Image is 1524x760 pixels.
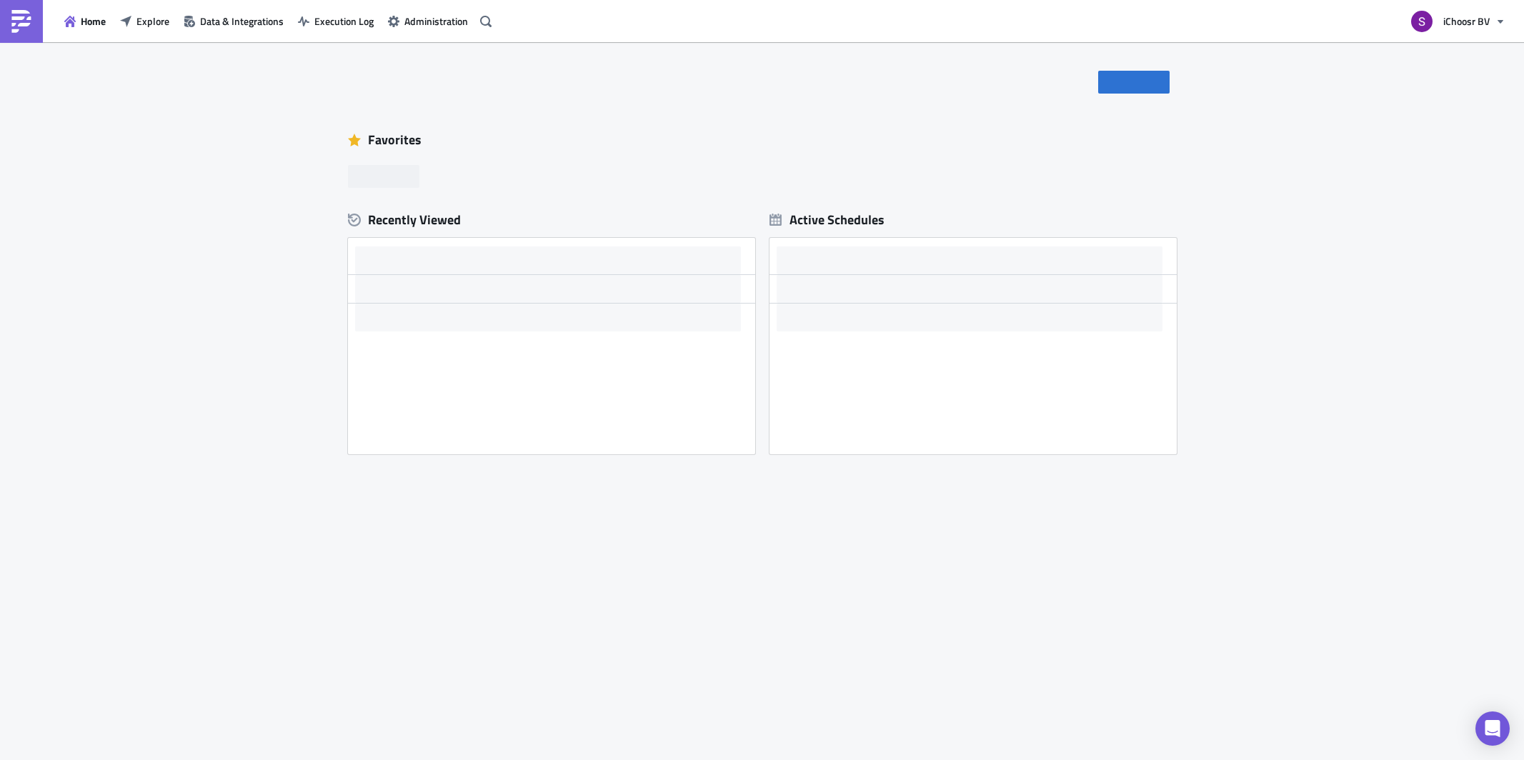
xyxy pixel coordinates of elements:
[113,10,176,32] button: Explore
[1475,711,1510,746] div: Open Intercom Messenger
[348,129,1177,151] div: Favorites
[1443,14,1490,29] span: iChoosr BV
[200,14,284,29] span: Data & Integrations
[770,211,885,228] div: Active Schedules
[1410,9,1434,34] img: Avatar
[10,10,33,33] img: PushMetrics
[404,14,468,29] span: Administration
[136,14,169,29] span: Explore
[81,14,106,29] span: Home
[176,10,291,32] button: Data & Integrations
[314,14,374,29] span: Execution Log
[1403,6,1513,37] button: iChoosr BV
[381,10,475,32] button: Administration
[348,209,755,231] div: Recently Viewed
[57,10,113,32] button: Home
[291,10,381,32] button: Execution Log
